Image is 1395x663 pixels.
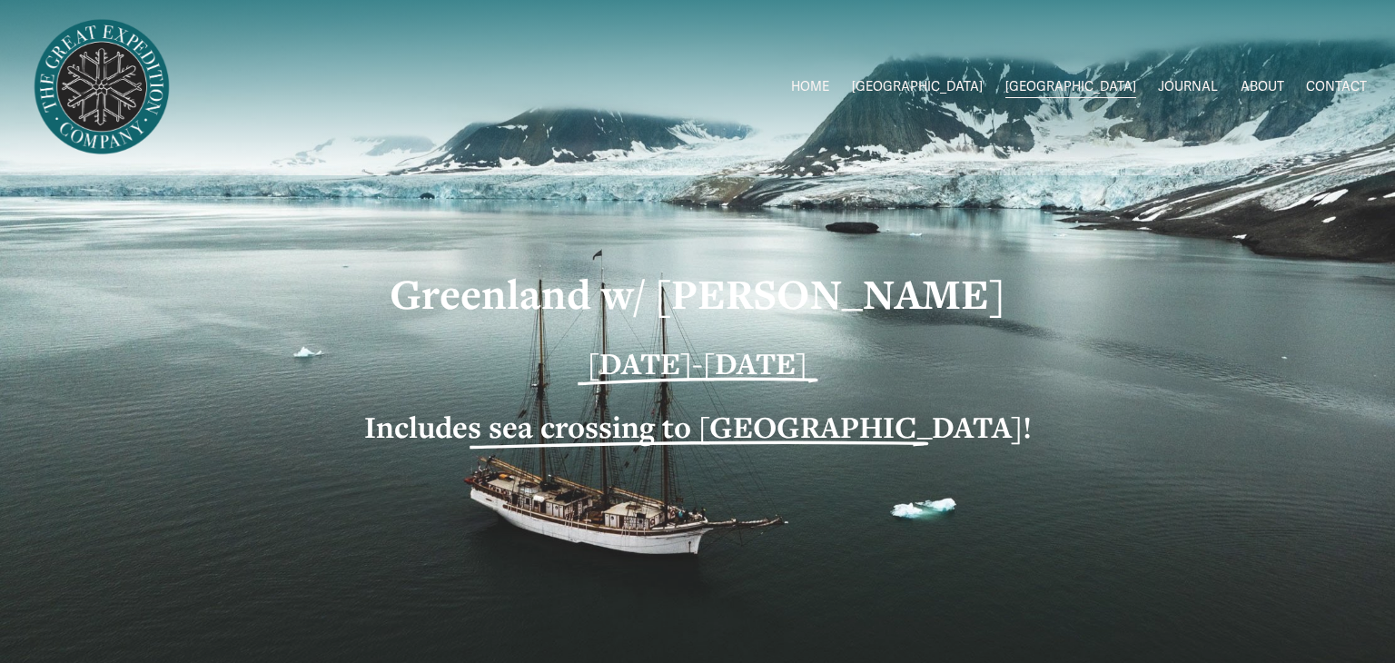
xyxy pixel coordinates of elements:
a: folder dropdown [1005,74,1136,101]
strong: [DATE]-[DATE] [588,343,807,383]
strong: Includes sea crossing to [GEOGRAPHIC_DATA]! [364,407,1032,447]
a: folder dropdown [852,74,983,101]
span: [GEOGRAPHIC_DATA] [852,75,983,99]
a: JOURNAL [1158,74,1218,101]
a: HOME [791,74,829,101]
a: ABOUT [1241,74,1284,101]
span: [GEOGRAPHIC_DATA] [1005,75,1136,99]
img: Arctic Expeditions [28,14,175,161]
a: CONTACT [1306,74,1367,101]
strong: Greenland w/ [PERSON_NAME] [390,266,1005,322]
